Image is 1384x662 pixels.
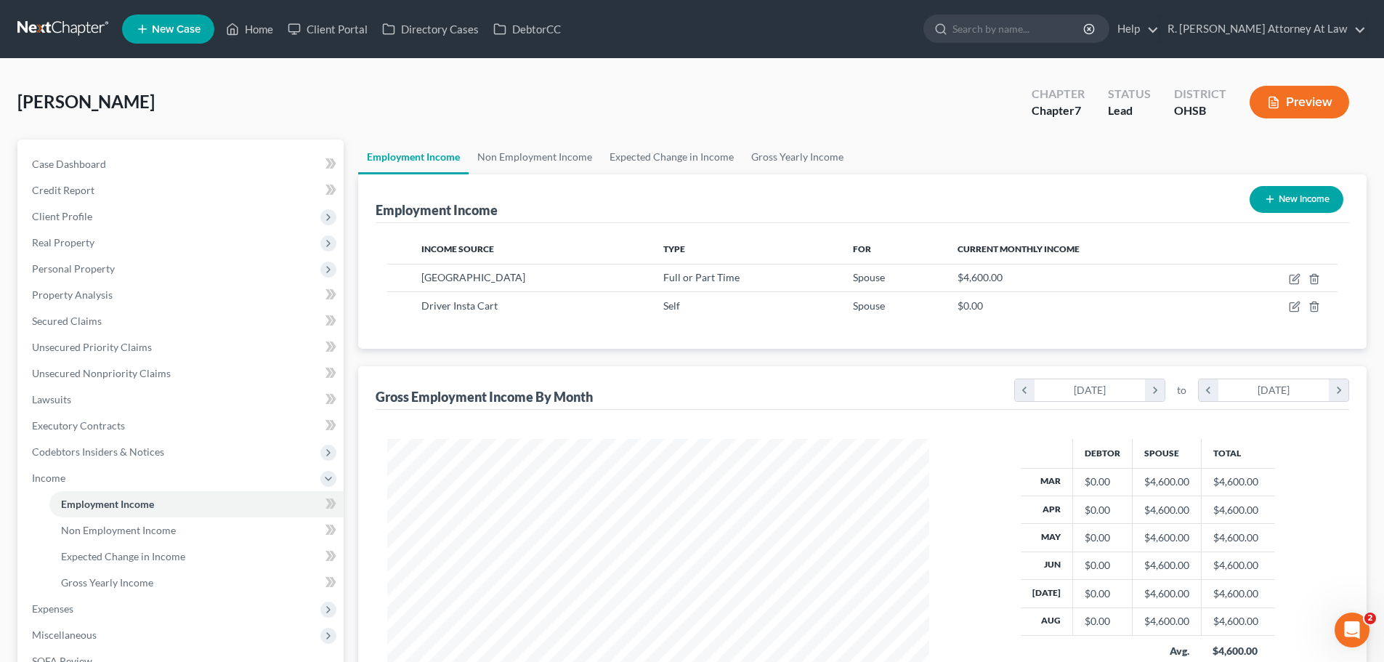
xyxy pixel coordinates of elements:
i: chevron_left [1015,379,1035,401]
span: Income [32,472,65,484]
span: Miscellaneous [32,629,97,641]
th: Jun [1021,552,1073,579]
div: Employment Income [376,201,498,219]
a: Lawsuits [20,387,344,413]
div: $4,600.00 [1213,644,1263,658]
a: Gross Yearly Income [49,570,344,596]
th: Total [1201,439,1275,468]
div: $4,600.00 [1144,475,1189,489]
div: $4,600.00 [1144,558,1189,573]
div: Chapter [1032,102,1085,119]
a: Property Analysis [20,282,344,308]
div: $0.00 [1085,614,1120,629]
td: $4,600.00 [1201,552,1275,579]
span: Spouse [853,299,885,312]
span: Driver Insta Cart [421,299,498,312]
span: to [1177,383,1186,397]
span: For [853,243,871,254]
a: Case Dashboard [20,151,344,177]
span: Case Dashboard [32,158,106,170]
i: chevron_right [1329,379,1348,401]
th: Debtor [1072,439,1132,468]
a: DebtorCC [486,16,568,42]
div: $4,600.00 [1144,530,1189,545]
span: Income Source [421,243,494,254]
div: $0.00 [1085,558,1120,573]
th: Spouse [1132,439,1201,468]
span: Full or Part Time [663,271,740,283]
td: $4,600.00 [1201,496,1275,523]
div: $0.00 [1085,475,1120,489]
span: Secured Claims [32,315,102,327]
th: Mar [1021,468,1073,496]
span: Unsecured Nonpriority Claims [32,367,171,379]
span: 7 [1075,103,1081,117]
a: Employment Income [358,140,469,174]
i: chevron_right [1145,379,1165,401]
td: $4,600.00 [1201,607,1275,635]
span: Employment Income [61,498,154,510]
div: $4,600.00 [1144,586,1189,601]
span: Unsecured Priority Claims [32,341,152,353]
a: Directory Cases [375,16,486,42]
a: Non Employment Income [49,517,344,544]
span: [GEOGRAPHIC_DATA] [421,271,525,283]
i: chevron_left [1199,379,1218,401]
span: Type [663,243,685,254]
a: Secured Claims [20,308,344,334]
span: Gross Yearly Income [61,576,153,589]
td: $4,600.00 [1201,468,1275,496]
span: $4,600.00 [958,271,1003,283]
span: Personal Property [32,262,115,275]
a: R. [PERSON_NAME] Attorney At Law [1160,16,1366,42]
a: Unsecured Nonpriority Claims [20,360,344,387]
a: Gross Yearly Income [742,140,852,174]
a: Employment Income [49,491,344,517]
div: $4,600.00 [1144,614,1189,629]
span: Client Profile [32,210,92,222]
span: Self [663,299,680,312]
div: $4,600.00 [1144,503,1189,517]
a: Unsecured Priority Claims [20,334,344,360]
div: $0.00 [1085,530,1120,545]
span: [PERSON_NAME] [17,91,155,112]
span: Expenses [32,602,73,615]
span: 2 [1364,613,1376,624]
span: Property Analysis [32,288,113,301]
th: [DATE] [1021,580,1073,607]
th: Aug [1021,607,1073,635]
a: Expected Change in Income [601,140,742,174]
span: Credit Report [32,184,94,196]
div: $0.00 [1085,503,1120,517]
div: Avg. [1144,644,1189,658]
span: Current Monthly Income [958,243,1080,254]
a: Non Employment Income [469,140,601,174]
a: Home [219,16,280,42]
input: Search by name... [952,15,1085,42]
button: New Income [1250,186,1343,213]
a: Credit Report [20,177,344,203]
th: May [1021,524,1073,552]
button: Preview [1250,86,1349,118]
div: Status [1108,86,1151,102]
span: Expected Change in Income [61,550,185,562]
iframe: Intercom live chat [1335,613,1369,647]
th: Apr [1021,496,1073,523]
span: Spouse [853,271,885,283]
span: $0.00 [958,299,983,312]
span: Executory Contracts [32,419,125,432]
td: $4,600.00 [1201,580,1275,607]
a: Help [1110,16,1159,42]
div: $0.00 [1085,586,1120,601]
span: Codebtors Insiders & Notices [32,445,164,458]
div: Gross Employment Income By Month [376,388,593,405]
div: Chapter [1032,86,1085,102]
div: OHSB [1174,102,1226,119]
div: [DATE] [1035,379,1146,401]
span: Non Employment Income [61,524,176,536]
td: $4,600.00 [1201,524,1275,552]
span: Lawsuits [32,393,71,405]
div: District [1174,86,1226,102]
span: Real Property [32,236,94,249]
a: Client Portal [280,16,375,42]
